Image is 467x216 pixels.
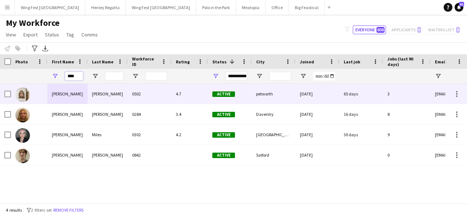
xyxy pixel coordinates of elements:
[88,84,128,104] div: [PERSON_NAME]
[45,31,59,38] span: Status
[212,59,227,64] span: Status
[52,73,58,79] button: Open Filter Menu
[387,56,417,67] span: Jobs (last 90 days)
[15,149,30,163] img: Eloise Walden
[344,59,360,64] span: Last job
[30,44,39,53] app-action-btn: Advanced filters
[126,0,196,15] button: Wing Fest [GEOGRAPHIC_DATA]
[128,125,171,145] div: 0302
[176,59,190,64] span: Rating
[377,27,385,33] span: 808
[92,59,113,64] span: Last Name
[339,84,383,104] div: 65 days
[15,128,30,143] img: Eloise Miles
[78,30,101,39] a: Comms
[300,59,314,64] span: Joined
[296,104,339,124] div: [DATE]
[6,17,59,28] span: My Workforce
[383,125,431,145] div: 9
[132,73,139,79] button: Open Filter Menu
[252,125,296,145] div: [GEOGRAPHIC_DATA]
[212,153,235,158] span: Active
[383,104,431,124] div: 8
[15,0,85,15] button: Wing Fest [GEOGRAPHIC_DATA]
[383,84,431,104] div: 3
[455,3,463,12] a: 61
[88,104,128,124] div: [PERSON_NAME]
[85,0,126,15] button: Henley Regatta
[15,87,30,102] img: eloise cooper
[252,145,296,165] div: Salford
[300,73,306,79] button: Open Filter Menu
[88,145,128,165] div: [PERSON_NAME]
[296,84,339,104] div: [DATE]
[296,145,339,165] div: [DATE]
[128,104,171,124] div: 0284
[132,56,158,67] span: Workforce ID
[65,72,83,80] input: First Name Filter Input
[20,30,40,39] a: Export
[47,84,88,104] div: [PERSON_NAME]
[212,132,235,138] span: Active
[63,30,77,39] a: Tag
[252,84,296,104] div: petworth
[171,84,208,104] div: 4.7
[459,2,464,7] span: 61
[52,59,74,64] span: First Name
[212,112,235,117] span: Active
[145,72,167,80] input: Workforce ID Filter Input
[196,0,236,15] button: Polo in the Park
[15,59,28,64] span: Photo
[47,104,88,124] div: [PERSON_NAME]
[256,73,263,79] button: Open Filter Menu
[266,0,289,15] button: Office
[31,207,52,213] span: 2 filters set
[212,73,219,79] button: Open Filter Menu
[256,59,265,64] span: City
[81,31,98,38] span: Comms
[289,0,325,15] button: Big Feastival
[353,25,386,34] button: Everyone808
[339,125,383,145] div: 30 days
[92,73,99,79] button: Open Filter Menu
[171,104,208,124] div: 3.4
[212,91,235,97] span: Active
[128,145,171,165] div: 0842
[47,145,88,165] div: [PERSON_NAME]
[313,72,335,80] input: Joined Filter Input
[435,59,447,64] span: Email
[41,44,50,53] app-action-btn: Export XLSX
[383,145,431,165] div: 0
[296,125,339,145] div: [DATE]
[47,125,88,145] div: [PERSON_NAME]
[66,31,74,38] span: Tag
[52,206,85,214] button: Remove filters
[42,30,62,39] a: Status
[88,125,128,145] div: Miles
[171,125,208,145] div: 4.2
[339,104,383,124] div: 16 days
[105,72,123,80] input: Last Name Filter Input
[435,73,441,79] button: Open Filter Menu
[269,72,291,80] input: City Filter Input
[128,84,171,104] div: 0502
[3,30,19,39] a: View
[6,31,16,38] span: View
[252,104,296,124] div: Daventry
[15,108,30,122] img: Eloise Dunning
[236,0,266,15] button: Meatopia
[23,31,38,38] span: Export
